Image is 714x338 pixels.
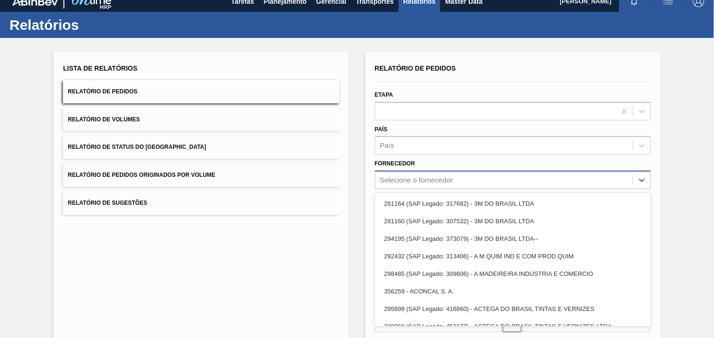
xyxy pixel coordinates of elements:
[375,195,651,212] div: 281164 (SAP Legado: 317682) - 3M DO BRASIL LTDA
[63,80,339,103] button: Relatório de Pedidos
[375,64,456,72] span: Relatório de Pedidos
[375,160,415,167] label: Fornecedor
[68,144,206,150] span: Relatório de Status do [GEOGRAPHIC_DATA]
[380,142,394,150] div: País
[375,300,651,318] div: 295898 (SAP Legado: 416860) - ACTEGA DO BRASIL TINTAS E VERNIZES
[375,212,651,230] div: 281160 (SAP Legado: 307532) - 3M DO BRASIL LTDA
[68,116,140,123] span: Relatório de Volumes
[375,126,388,133] label: País
[375,91,393,98] label: Etapa
[68,200,147,206] span: Relatório de Sugestões
[380,176,453,184] div: Selecione o fornecedor
[375,283,651,300] div: 356259 - ACONCAL S. A.
[63,64,137,72] span: Lista de Relatórios
[9,19,178,30] h1: Relatórios
[63,192,339,215] button: Relatório de Sugestões
[375,230,651,247] div: 294195 (SAP Legado: 373079) - 3M DO BRASIL LTDA--
[63,136,339,159] button: Relatório de Status do [GEOGRAPHIC_DATA]
[68,88,137,95] span: Relatório de Pedidos
[375,247,651,265] div: 292432 (SAP Legado: 313406) - A M QUIM IND E COM PROD QUIM
[63,108,339,131] button: Relatório de Volumes
[68,172,215,178] span: Relatório de Pedidos Originados por Volume
[63,164,339,187] button: Relatório de Pedidos Originados por Volume
[375,265,651,283] div: 298485 (SAP Legado: 309606) - A MADEIREIRA INDUSTRIA E COMERCIO
[375,318,651,335] div: 320966 (SAP Legado: 452177) - ACTEGA DO BRASIL TINTAS E VERNIZES-LTDA.-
